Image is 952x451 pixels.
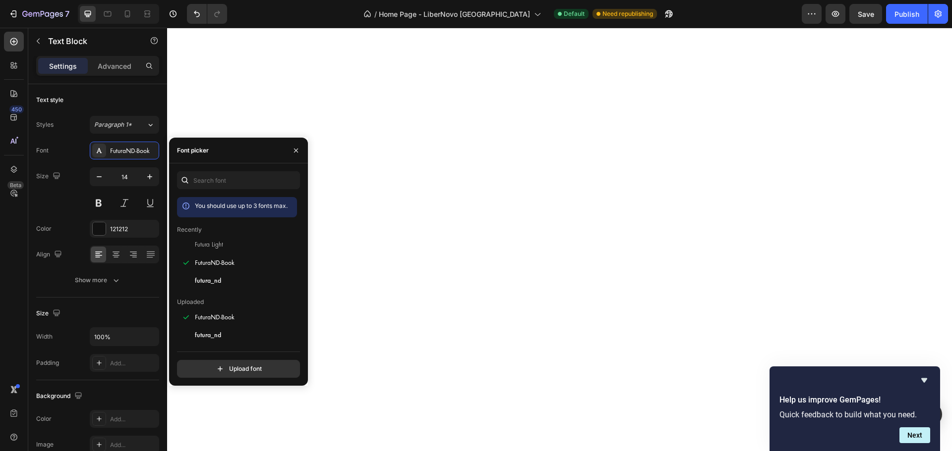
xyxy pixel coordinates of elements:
div: Show more [75,275,121,285]
p: Settings [49,61,77,71]
button: Show more [36,271,159,289]
p: Quick feedback to build what you need. [779,410,930,419]
span: futura_nd [195,331,221,340]
button: Save [849,4,882,24]
span: Save [858,10,874,18]
h2: Help us improve GemPages! [779,394,930,406]
div: Width [36,332,53,341]
button: Publish [886,4,928,24]
div: Font picker [177,146,209,155]
span: Paragraph 1* [94,120,132,129]
p: 7 [65,8,69,20]
span: Default [564,9,585,18]
div: Align [36,248,64,261]
div: Help us improve GemPages! [779,374,930,443]
span: You should use up to 3 fonts max. [195,202,288,209]
p: Recently [177,225,202,234]
span: FuturaND-Book [195,258,235,267]
input: Auto [90,328,159,346]
button: Hide survey [918,374,930,386]
span: futura_nd [195,276,221,285]
div: Add... [110,441,157,450]
button: Paragraph 1* [90,116,159,134]
span: Home Page - LiberNovo [GEOGRAPHIC_DATA] [379,9,530,19]
span: Need republishing [602,9,653,18]
div: Color [36,224,52,233]
div: Font [36,146,49,155]
div: Add... [110,415,157,424]
div: Publish [894,9,919,19]
p: Text Block [48,35,132,47]
div: Padding [36,358,59,367]
div: Styles [36,120,54,129]
div: Size [36,307,62,320]
input: Search font [177,171,300,189]
iframe: To enrich screen reader interactions, please activate Accessibility in Grammarly extension settings [167,28,952,451]
div: Image [36,440,54,449]
button: Next question [899,427,930,443]
div: Background [36,390,84,403]
span: Futura Light [195,241,223,250]
div: Text style [36,96,63,104]
span: FuturaND-Book [195,313,235,322]
div: Add... [110,359,157,368]
div: Upload font [215,364,262,374]
button: 7 [4,4,74,24]
div: Undo/Redo [187,4,227,24]
div: 121212 [110,225,157,234]
span: / [374,9,377,19]
div: FuturaND-Book [110,147,157,155]
div: 450 [9,105,24,113]
div: Beta [7,181,24,189]
p: Advanced [98,61,131,71]
div: Color [36,414,52,423]
div: Size [36,170,62,183]
button: Upload font [177,360,300,378]
p: Uploaded [177,298,204,306]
